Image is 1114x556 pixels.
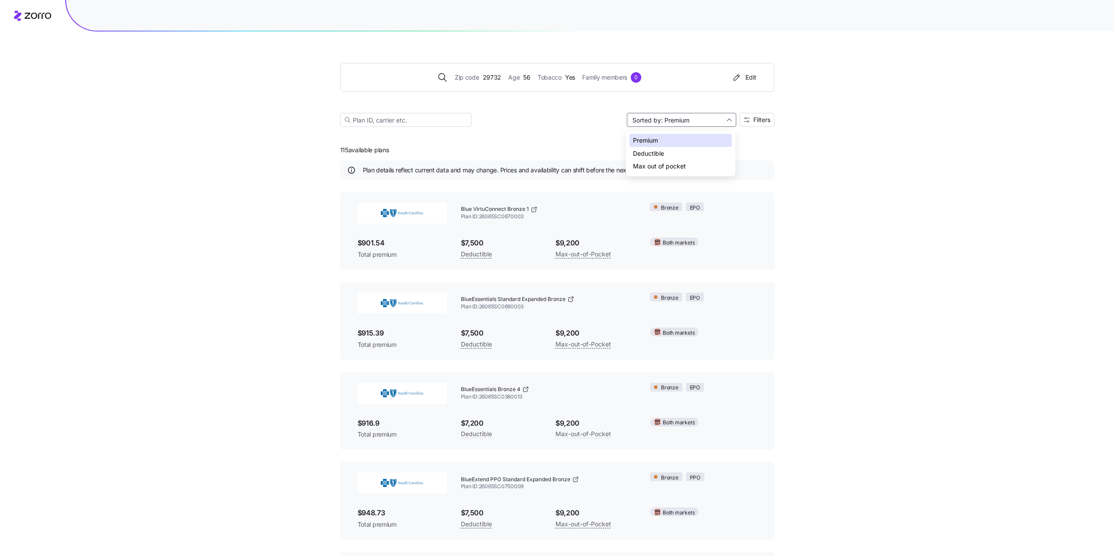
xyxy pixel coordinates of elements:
[358,418,447,429] span: $916.9
[461,339,492,350] span: Deductible
[461,393,636,401] span: Plan ID: 26065SC0380013
[690,474,700,482] span: PPO
[358,340,447,349] span: Total premium
[461,418,541,429] span: $7,200
[358,203,447,224] img: BlueCross BlueShield of South Carolina
[728,70,760,84] button: Edit
[555,507,636,518] span: $9,200
[461,386,520,393] span: BlueEssentials Bronze 4
[461,476,570,483] span: BlueExtend PPO Standard Expanded Bronze
[363,166,675,175] span: Plan details reflect current data and may change. Prices and availability can shift before the ne...
[690,204,700,212] span: EPO
[555,328,636,339] span: $9,200
[663,509,695,517] span: Both markets
[358,472,447,493] img: BlueCross BlueShield of South Carolina
[629,147,732,160] div: Deductible
[631,72,641,83] div: 0
[538,73,562,82] span: Tobacco
[555,249,611,259] span: Max-out-of-Pocket
[358,238,447,248] span: $901.54
[753,117,770,123] span: Filters
[461,206,529,213] span: Blue VirtuConnect Bronze 1
[555,418,636,429] span: $9,200
[661,204,678,212] span: Bronze
[555,519,611,529] span: Max-out-of-Pocket
[565,73,575,82] span: Yes
[661,294,678,302] span: Bronze
[555,429,611,439] span: Max-out-of-Pocket
[690,294,700,302] span: EPO
[358,328,447,339] span: $915.39
[461,303,636,311] span: Plan ID: 26065SC0690003
[731,73,756,82] div: Edit
[358,507,447,518] span: $948.73
[461,507,541,518] span: $7,500
[461,213,636,220] span: Plan ID: 26065SC0670003
[627,113,736,127] input: Sort by
[523,73,530,82] span: 56
[661,474,678,482] span: Bronze
[358,250,447,259] span: Total premium
[358,520,447,529] span: Total premium
[690,384,700,392] span: EPO
[461,519,492,529] span: Deductible
[629,134,732,147] div: Premium
[358,430,447,439] span: Total premium
[461,296,566,303] span: BlueEssentials Standard Expanded Bronze
[340,113,471,127] input: Plan ID, carrier etc.
[661,384,678,392] span: Bronze
[663,329,695,337] span: Both markets
[455,73,479,82] span: Zip code
[461,429,492,439] span: Deductible
[461,238,541,248] span: $7,500
[555,339,611,350] span: Max-out-of-Pocket
[340,146,389,154] span: 115 available plans
[582,73,627,82] span: Family members
[663,419,695,427] span: Both markets
[461,249,492,259] span: Deductible
[663,239,695,247] span: Both markets
[740,113,774,127] button: Filters
[461,328,541,339] span: $7,500
[555,238,636,248] span: $9,200
[629,160,732,173] div: Max out of pocket
[358,293,447,314] img: BlueCross BlueShield of South Carolina
[358,383,447,404] img: BlueCross BlueShield of South Carolina
[483,73,502,82] span: 29732
[461,483,636,490] span: Plan ID: 26065SC0750009
[508,73,520,82] span: Age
